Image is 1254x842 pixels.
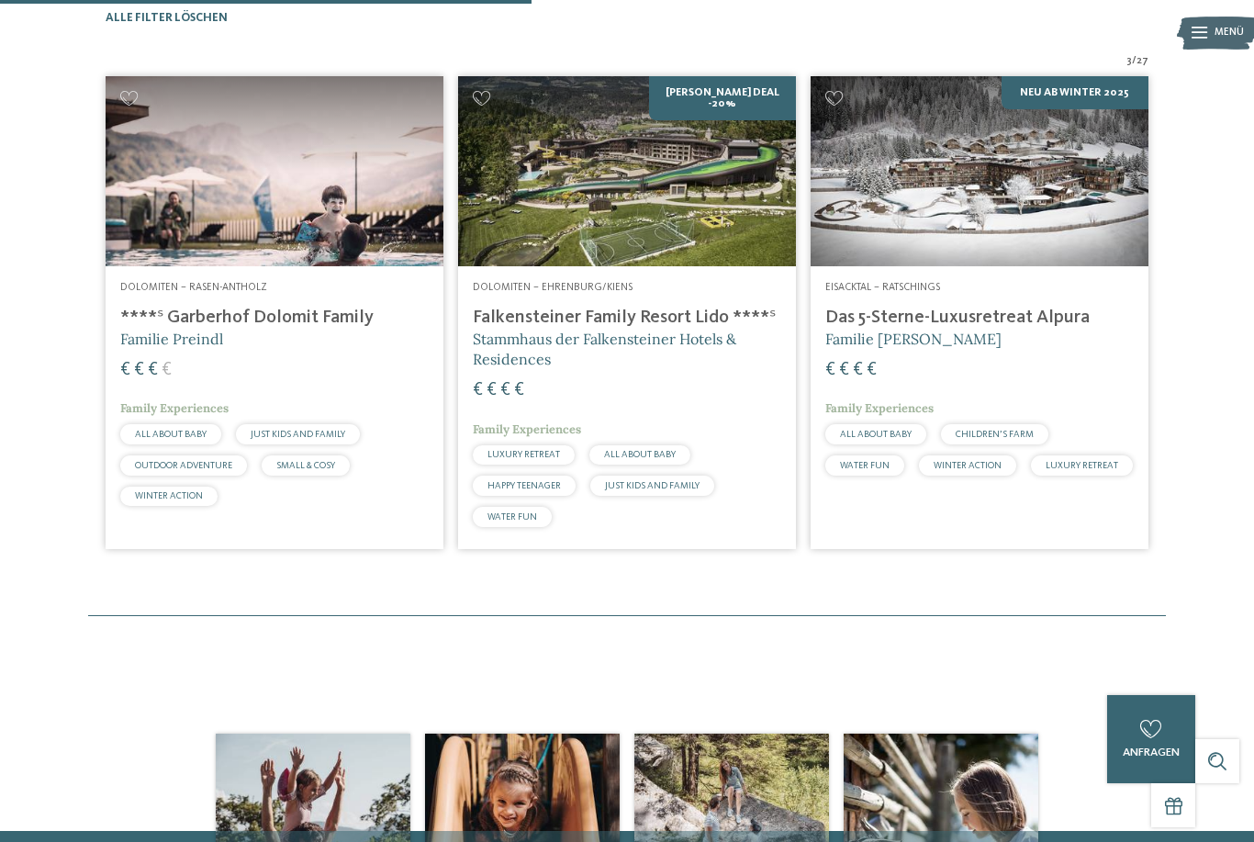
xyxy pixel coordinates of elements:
[934,461,1002,470] span: WINTER ACTION
[120,361,130,379] span: €
[867,361,877,379] span: €
[120,307,429,329] h4: ****ˢ Garberhof Dolomit Family
[811,76,1148,266] img: Familienhotels gesucht? Hier findet ihr die besten!
[825,400,934,416] span: Family Experiences
[276,461,335,470] span: SMALL & COSY
[1132,54,1136,69] span: /
[120,330,223,348] span: Familie Preindl
[956,430,1034,439] span: CHILDREN’S FARM
[473,307,781,329] h4: Falkensteiner Family Resort Lido ****ˢ
[605,481,700,490] span: JUST KIDS AND FAMILY
[811,76,1148,549] a: Familienhotels gesucht? Hier findet ihr die besten! Neu ab Winter 2025 Eisacktal – Ratschings Das...
[473,330,736,368] span: Stammhaus der Falkensteiner Hotels & Residences
[825,282,940,293] span: Eisacktal – Ratschings
[106,76,443,549] a: Familienhotels gesucht? Hier findet ihr die besten! Dolomiten – Rasen-Antholz ****ˢ Garberhof Dol...
[487,512,537,522] span: WATER FUN
[134,361,144,379] span: €
[825,330,1002,348] span: Familie [PERSON_NAME]
[458,76,796,549] a: Familienhotels gesucht? Hier findet ihr die besten! [PERSON_NAME] Deal -20% Dolomiten – Ehrenburg...
[135,430,207,439] span: ALL ABOUT BABY
[1136,54,1148,69] span: 27
[500,381,510,399] span: €
[1046,461,1118,470] span: LUXURY RETREAT
[840,461,890,470] span: WATER FUN
[1107,695,1195,783] a: anfragen
[120,282,267,293] span: Dolomiten – Rasen-Antholz
[458,76,796,266] img: Familienhotels gesucht? Hier findet ihr die besten!
[106,12,228,24] span: Alle Filter löschen
[825,307,1134,329] h4: Das 5-Sterne-Luxusretreat Alpura
[473,381,483,399] span: €
[162,361,172,379] span: €
[604,450,676,459] span: ALL ABOUT BABY
[853,361,863,379] span: €
[1123,747,1180,758] span: anfragen
[825,361,835,379] span: €
[473,282,633,293] span: Dolomiten – Ehrenburg/Kiens
[1126,54,1132,69] span: 3
[473,421,581,437] span: Family Experiences
[514,381,524,399] span: €
[839,361,849,379] span: €
[148,361,158,379] span: €
[135,461,232,470] span: OUTDOOR ADVENTURE
[106,76,443,266] img: Familienhotels gesucht? Hier findet ihr die besten!
[487,481,561,490] span: HAPPY TEENAGER
[840,430,912,439] span: ALL ABOUT BABY
[120,400,229,416] span: Family Experiences
[135,491,203,500] span: WINTER ACTION
[251,430,345,439] span: JUST KIDS AND FAMILY
[487,450,560,459] span: LUXURY RETREAT
[487,381,497,399] span: €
